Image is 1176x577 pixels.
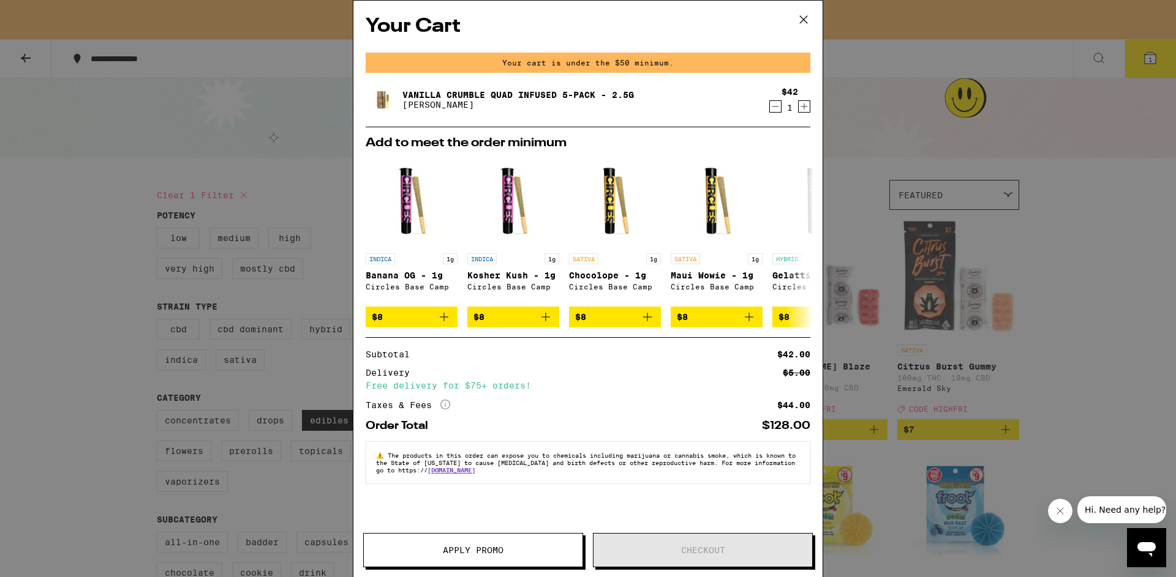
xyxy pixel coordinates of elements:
[467,270,559,280] p: Kosher Kush - 1g
[671,283,763,291] div: Circles Base Camp
[569,253,598,264] p: SATIVA
[677,312,688,322] span: $8
[467,155,559,307] a: Open page for Kosher Kush - 1g from Circles Base Camp
[366,400,450,411] div: Taxes & Fees
[443,253,458,264] p: 1g
[782,103,798,113] div: 1
[443,546,503,554] span: Apply Promo
[372,312,383,322] span: $8
[569,270,661,280] p: Chocolope - 1g
[402,90,634,100] a: Vanilla Crumble Quad Infused 5-Pack - 2.5g
[366,350,418,359] div: Subtotal
[782,87,798,97] div: $42
[646,253,661,264] p: 1g
[366,420,437,431] div: Order Total
[772,283,864,291] div: Circles Base Camp
[671,253,700,264] p: SATIVA
[772,270,864,280] p: Gelatti - 1g
[569,155,661,307] a: Open page for Chocolope - 1g from Circles Base Camp
[366,13,810,40] h2: Your Cart
[671,270,763,280] p: Maui Wowie - 1g
[569,307,661,327] button: Add to bag
[681,546,725,554] span: Checkout
[1077,496,1166,523] iframe: Message from company
[376,452,388,459] span: ⚠️
[593,533,813,567] button: Checkout
[366,253,395,264] p: INDICA
[772,155,864,307] a: Open page for Gelatti - 1g from Circles Base Camp
[575,312,586,322] span: $8
[671,155,763,247] img: Circles Base Camp - Maui Wowie - 1g
[467,253,497,264] p: INDICA
[569,155,661,247] img: Circles Base Camp - Chocolope - 1g
[777,350,810,359] div: $42.00
[366,155,458,247] img: Circles Base Camp - Banana OG - 1g
[376,452,796,474] span: The products in this order can expose you to chemicals including marijuana or cannabis smoke, whi...
[366,137,810,149] h2: Add to meet the order minimum
[569,283,661,291] div: Circles Base Camp
[769,100,782,113] button: Decrement
[473,312,484,322] span: $8
[366,307,458,327] button: Add to bag
[798,100,810,113] button: Increment
[366,381,810,390] div: Free delivery for $75+ orders!
[762,420,810,431] div: $128.00
[366,368,418,377] div: Delivery
[363,533,583,567] button: Apply Promo
[366,155,458,307] a: Open page for Banana OG - 1g from Circles Base Camp
[366,283,458,291] div: Circles Base Camp
[402,100,634,110] p: [PERSON_NAME]
[467,155,559,247] img: Circles Base Camp - Kosher Kush - 1g
[366,270,458,280] p: Banana OG - 1g
[1127,528,1166,567] iframe: Button to launch messaging window
[366,83,400,117] img: Vanilla Crumble Quad Infused 5-Pack - 2.5g
[778,312,790,322] span: $8
[671,155,763,307] a: Open page for Maui Wowie - 1g from Circles Base Camp
[783,368,810,377] div: $5.00
[772,307,864,327] button: Add to bag
[777,401,810,409] div: $44.00
[671,307,763,327] button: Add to bag
[772,253,802,264] p: HYBRID
[366,53,810,73] div: Your cart is under the $50 minimum.
[545,253,559,264] p: 1g
[1048,499,1072,523] iframe: Close message
[428,466,475,474] a: [DOMAIN_NAME]
[748,253,763,264] p: 1g
[467,307,559,327] button: Add to bag
[467,283,559,291] div: Circles Base Camp
[772,155,864,247] img: Circles Base Camp - Gelatti - 1g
